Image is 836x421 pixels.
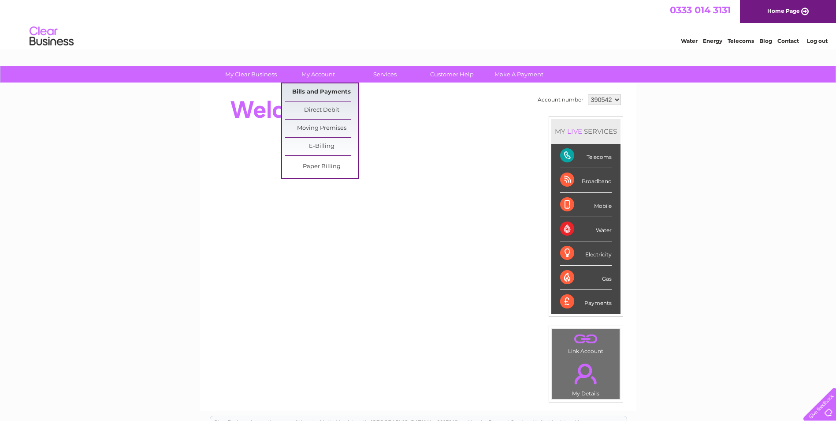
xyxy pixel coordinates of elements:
[282,66,354,83] a: My Account
[285,158,358,176] a: Paper Billing
[551,119,620,144] div: MY SERVICES
[215,66,287,83] a: My Clear Business
[554,331,617,347] a: .
[535,92,586,107] td: Account number
[777,38,799,44] a: Contact
[728,38,754,44] a: Telecoms
[554,358,617,389] a: .
[565,127,584,135] div: LIVE
[560,290,612,314] div: Payments
[552,329,620,357] td: Link Account
[552,356,620,399] td: My Details
[285,101,358,119] a: Direct Debit
[681,38,698,44] a: Water
[670,4,731,15] a: 0333 014 3131
[807,38,828,44] a: Log out
[210,5,627,43] div: Clear Business is a trading name of Verastar Limited (registered in [GEOGRAPHIC_DATA] No. 3667643...
[29,23,74,50] img: logo.png
[560,193,612,217] div: Mobile
[285,138,358,155] a: E-Billing
[560,241,612,266] div: Electricity
[285,120,358,137] a: Moving Premises
[416,66,488,83] a: Customer Help
[560,266,612,290] div: Gas
[759,38,772,44] a: Blog
[560,168,612,192] div: Broadband
[349,66,421,83] a: Services
[483,66,555,83] a: Make A Payment
[560,217,612,241] div: Water
[285,83,358,101] a: Bills and Payments
[703,38,722,44] a: Energy
[560,144,612,168] div: Telecoms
